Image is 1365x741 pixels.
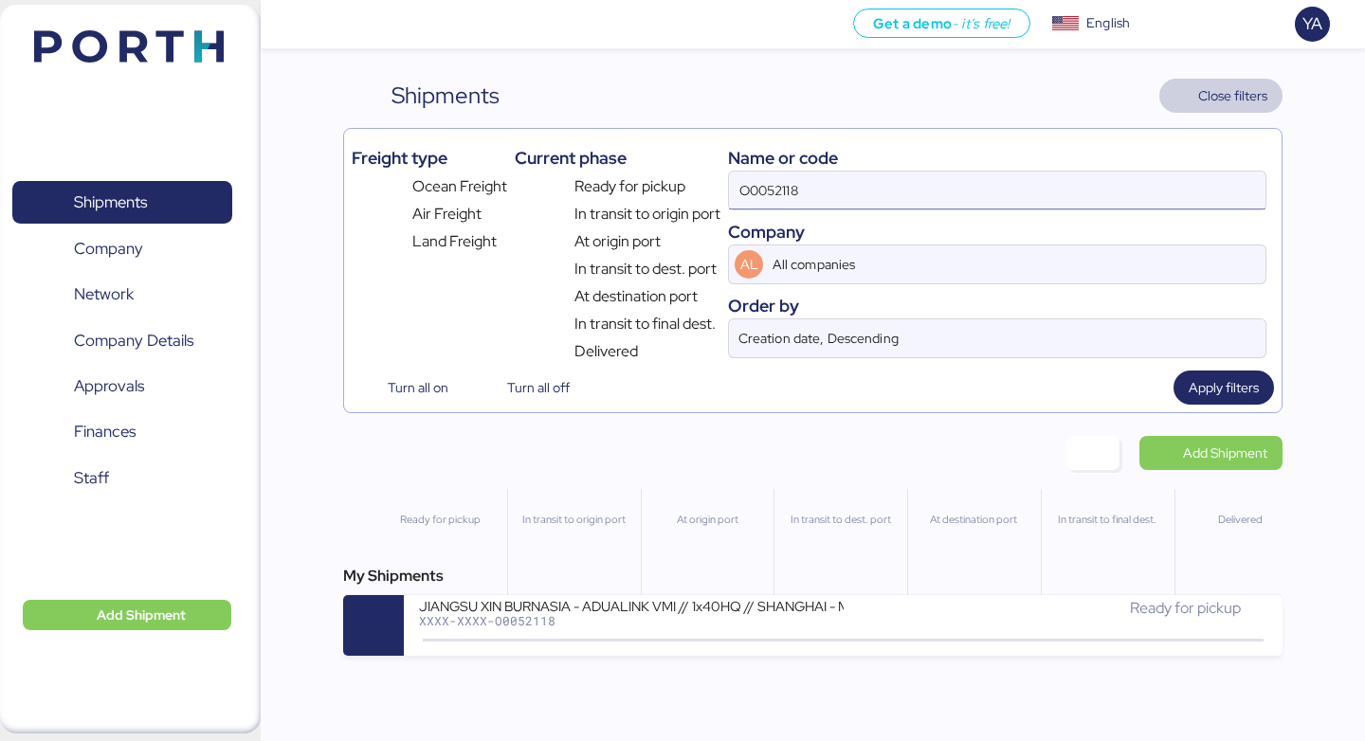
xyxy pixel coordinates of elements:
[574,285,698,308] span: At destination port
[343,565,1282,587] div: My Shipments
[412,203,482,226] span: Air Freight
[1159,79,1283,113] button: Close filters
[515,145,720,171] div: Current phase
[352,145,506,171] div: Freight type
[1189,376,1259,399] span: Apply filters
[471,370,585,405] button: Turn all off
[574,203,720,226] span: In transit to origin port
[574,313,716,335] span: In transit to final dest.
[272,9,304,41] button: Menu
[507,376,570,399] span: Turn all off
[574,340,638,363] span: Delivered
[649,512,766,528] div: At origin port
[23,600,231,630] button: Add Shipment
[516,512,632,528] div: In transit to origin port
[728,219,1266,244] div: Company
[74,327,193,354] span: Company Details
[574,258,717,280] span: In transit to dest. port
[1049,512,1166,528] div: In transit to final dest.
[1302,11,1322,36] span: YA
[412,175,507,198] span: Ocean Freight
[12,181,232,225] a: Shipments
[1086,13,1130,33] div: English
[12,457,232,500] a: Staff
[381,512,499,528] div: Ready for pickup
[74,189,147,216] span: Shipments
[74,372,144,400] span: Approvals
[388,376,448,399] span: Turn all on
[391,79,500,113] div: Shipments
[74,280,134,308] span: Network
[769,245,1211,283] input: AL
[728,293,1266,318] div: Order by
[1183,442,1267,464] span: Add Shipment
[1139,436,1283,470] a: Add Shipment
[352,370,464,405] button: Turn all on
[412,230,497,253] span: Land Freight
[1198,84,1267,107] span: Close filters
[782,512,899,528] div: In transit to dest. port
[574,230,661,253] span: At origin port
[74,235,143,262] span: Company
[74,464,109,492] span: Staff
[97,604,186,626] span: Add Shipment
[74,418,136,445] span: Finances
[419,597,843,613] div: JIANGSU XIN BURNASIA - ADUALINK VMI // 1x40HQ // SHANGHAI - MANZANILLO / HBL: BYKS25084468SE / MB...
[12,365,232,408] a: Approvals
[12,410,232,454] a: Finances
[12,318,232,362] a: Company Details
[728,145,1266,171] div: Name or code
[916,512,1032,528] div: At destination port
[1183,512,1300,528] div: Delivered
[574,175,685,198] span: Ready for pickup
[1130,598,1241,618] span: Ready for pickup
[12,226,232,270] a: Company
[12,273,232,316] a: Network
[1174,370,1274,405] button: Apply filters
[740,254,758,275] span: AL
[419,614,843,627] div: XXXX-XXXX-O0052118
